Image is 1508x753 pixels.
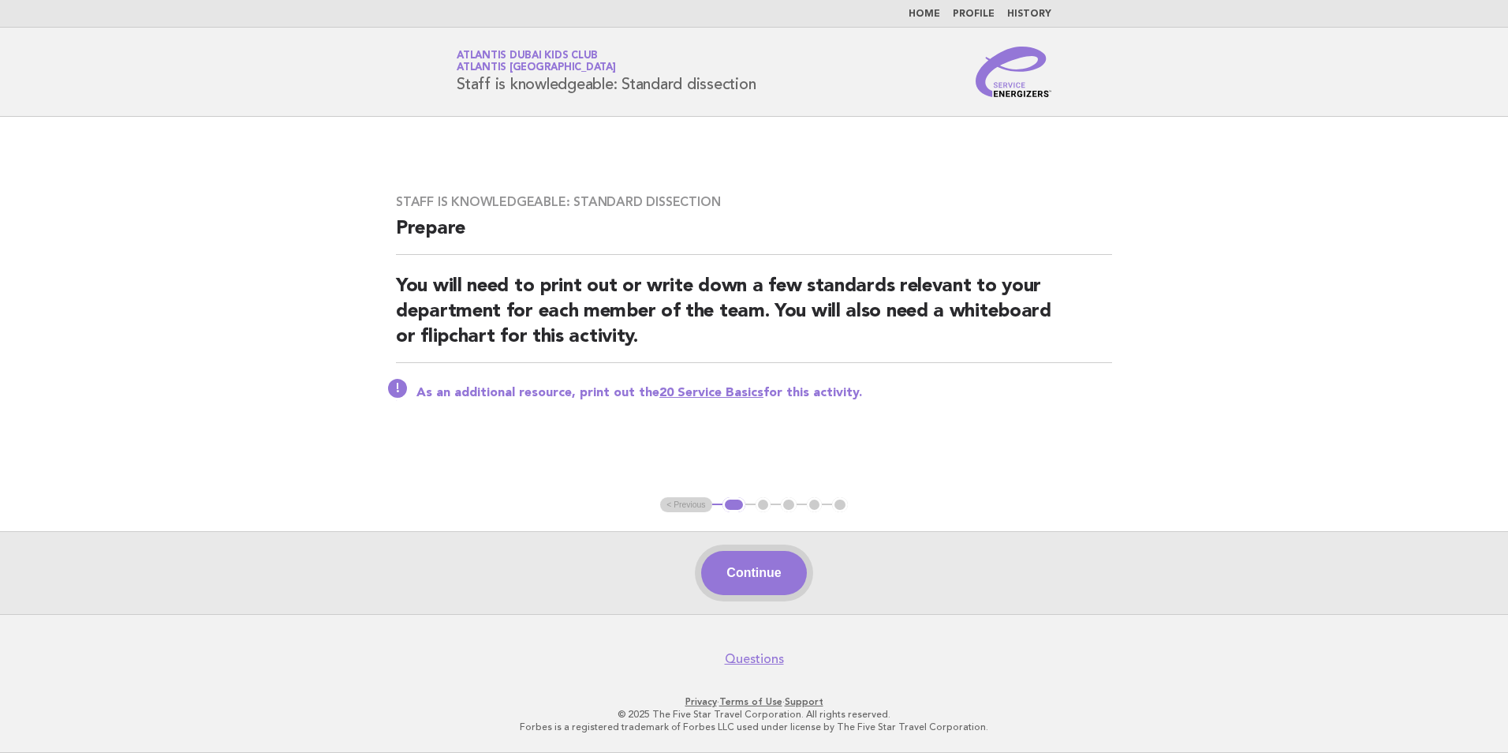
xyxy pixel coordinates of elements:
button: 1 [722,497,745,513]
h3: Staff is knowledgeable: Standard dissection [396,194,1112,210]
a: Privacy [685,696,717,707]
a: History [1007,9,1051,19]
a: 20 Service Basics [659,387,763,399]
p: Forbes is a registered trademark of Forbes LLC used under license by The Five Star Travel Corpora... [271,721,1237,733]
a: Terms of Use [719,696,782,707]
h1: Staff is knowledgeable: Standard dissection [457,51,756,92]
a: Atlantis Dubai Kids ClubAtlantis [GEOGRAPHIC_DATA] [457,51,616,73]
p: © 2025 The Five Star Travel Corporation. All rights reserved. [271,708,1237,721]
h2: You will need to print out or write down a few standards relevant to your department for each mem... [396,274,1112,363]
a: Home [909,9,940,19]
h2: Prepare [396,216,1112,255]
img: Service Energizers [976,47,1051,97]
p: · · [271,695,1237,708]
button: Continue [701,551,806,595]
p: As an additional resource, print out the for this activity. [416,385,1112,401]
a: Profile [953,9,995,19]
a: Questions [725,651,784,667]
span: Atlantis [GEOGRAPHIC_DATA] [457,63,616,73]
a: Support [785,696,823,707]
